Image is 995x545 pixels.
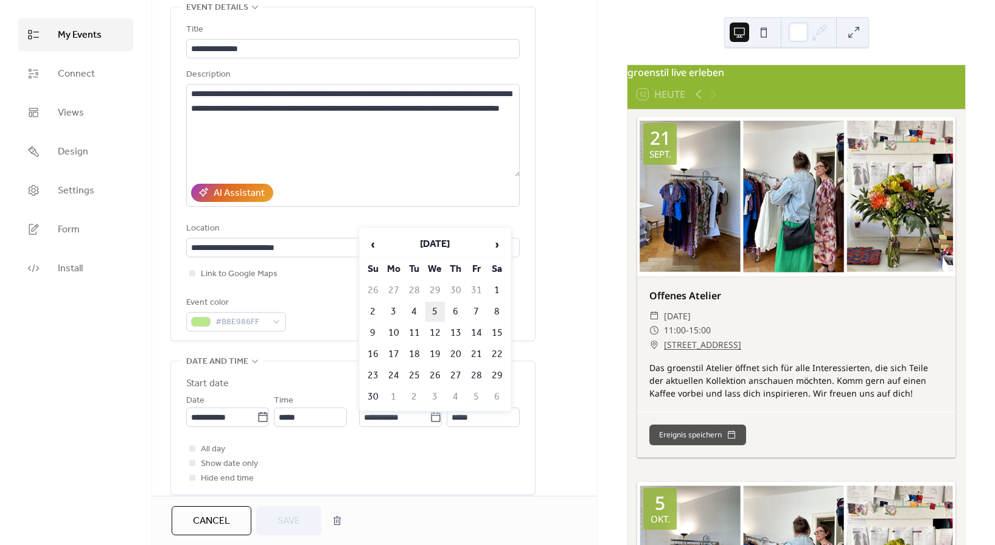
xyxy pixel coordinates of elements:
td: 6 [487,387,507,407]
span: Views [58,106,84,120]
div: groenstil live erleben [627,65,965,80]
td: 4 [405,302,424,322]
span: Hide end time [201,471,254,486]
td: 19 [425,344,445,364]
a: Views [18,96,133,129]
td: 9 [363,323,383,343]
div: Das groenstil Atelier öffnet sich für alle Interessierten, die sich Teile der aktuellen Kollektio... [637,361,955,400]
span: Connect [58,67,95,82]
td: 7 [467,302,486,322]
th: Sa [487,259,507,279]
span: My Events [58,28,102,43]
div: AI Assistant [214,186,265,201]
td: 6 [446,302,466,322]
div: Event color [186,296,284,310]
span: › [488,232,506,257]
td: 5 [467,387,486,407]
td: 16 [363,344,383,364]
td: 29 [425,280,445,300]
td: 28 [405,280,424,300]
td: 4 [446,387,466,407]
div: Offenes Atelier [637,288,955,303]
a: Connect [18,57,133,90]
a: [STREET_ADDRESS] [664,338,741,352]
td: 31 [467,280,486,300]
td: 24 [384,366,403,386]
td: 15 [487,323,507,343]
td: 29 [487,366,507,386]
td: 1 [487,280,507,300]
span: 11:00 [664,323,686,338]
td: 11 [405,323,424,343]
td: 30 [363,387,383,407]
td: 18 [405,344,424,364]
span: Show date only [201,457,258,471]
td: 12 [425,323,445,343]
td: 13 [446,323,466,343]
th: Th [446,259,466,279]
span: All day [201,442,225,457]
span: Time [274,394,293,408]
td: 3 [425,387,445,407]
div: Title [186,23,517,37]
span: #B8E986FF [215,315,267,330]
a: Install [18,252,133,285]
div: 5 [655,494,665,512]
span: Install [58,262,83,276]
td: 2 [363,302,383,322]
div: Location [186,221,517,236]
td: 28 [467,366,486,386]
a: Settings [18,174,133,207]
td: 1 [384,387,403,407]
div: ​ [649,309,659,324]
a: Form [18,213,133,246]
div: Sept. [649,150,671,159]
div: Start date [186,377,229,391]
div: Okt. [651,515,670,524]
td: 21 [467,344,486,364]
td: 14 [467,323,486,343]
a: My Events [18,18,133,51]
td: 20 [446,344,466,364]
span: Design [58,145,88,159]
td: 26 [425,366,445,386]
span: Link to Google Maps [201,267,278,282]
span: Form [58,223,80,237]
span: [DATE] [664,309,691,324]
th: Tu [405,259,424,279]
th: [DATE] [384,232,486,258]
td: 2 [405,387,424,407]
td: 27 [446,366,466,386]
td: 10 [384,323,403,343]
th: We [425,259,445,279]
span: Date [186,394,204,408]
th: Mo [384,259,403,279]
td: 8 [487,302,507,322]
td: 27 [384,280,403,300]
td: 26 [363,280,383,300]
td: 23 [363,366,383,386]
th: Fr [467,259,486,279]
button: Cancel [172,506,251,535]
span: Settings [58,184,94,198]
span: 15:00 [689,323,711,338]
td: 3 [384,302,403,322]
a: Design [18,135,133,168]
span: Cancel [193,514,230,529]
div: Description [186,68,517,82]
button: AI Assistant [191,184,273,202]
span: - [686,323,689,338]
td: 5 [425,302,445,322]
div: 21 [650,129,671,147]
span: Date and time [186,355,248,369]
td: 22 [487,344,507,364]
div: ​ [649,338,659,352]
td: 25 [405,366,424,386]
td: 30 [446,280,466,300]
th: Su [363,259,383,279]
td: 17 [384,344,403,364]
span: ‹ [364,232,382,257]
button: Ereignis speichern [649,425,746,445]
span: Event details [186,1,248,15]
